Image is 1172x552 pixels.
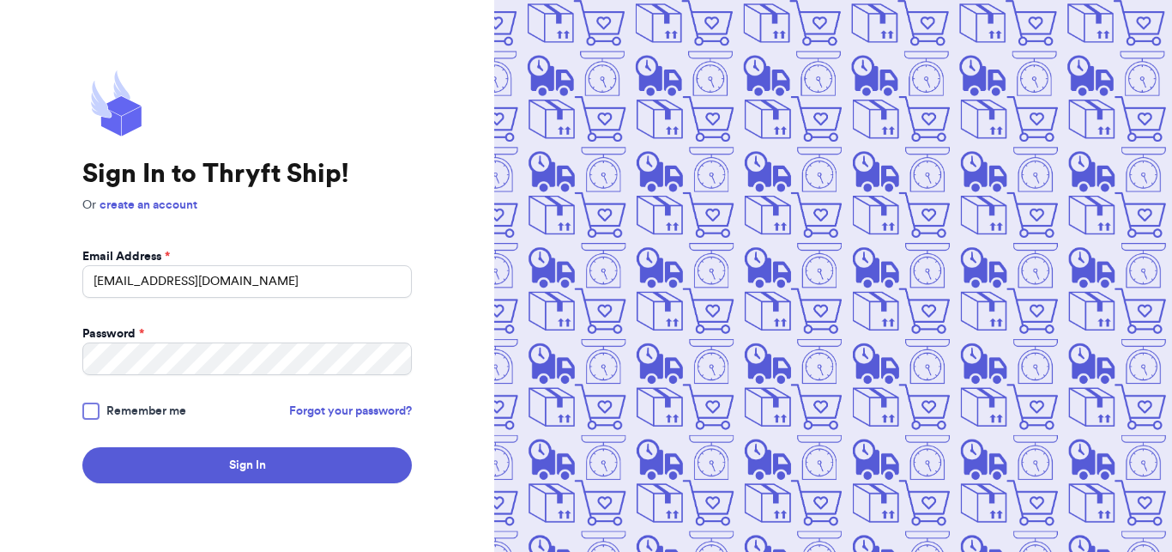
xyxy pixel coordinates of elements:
[82,447,412,483] button: Sign In
[82,325,144,343] label: Password
[82,159,412,190] h1: Sign In to Thryft Ship!
[82,197,412,214] p: Or
[289,403,412,420] a: Forgot your password?
[82,248,170,265] label: Email Address
[100,199,197,211] a: create an account
[106,403,186,420] span: Remember me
